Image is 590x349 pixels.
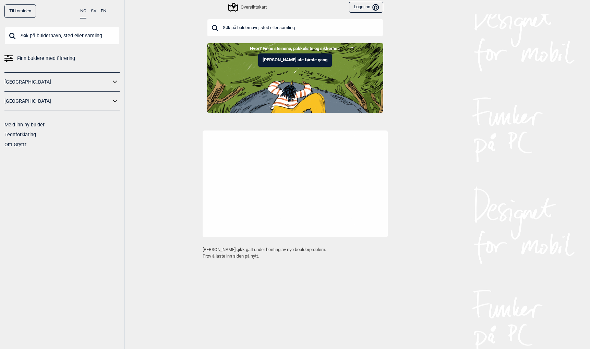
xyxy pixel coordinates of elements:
[4,4,36,18] a: Til forsiden
[4,53,120,63] a: Finn buldere med filtrering
[4,132,36,137] a: Tegnforklaring
[4,96,111,106] a: [GEOGRAPHIC_DATA]
[207,19,383,37] input: Søk på buldernavn, sted eller samling
[4,142,26,147] a: Om Gryttr
[349,2,383,13] button: Logg inn
[4,77,111,87] a: [GEOGRAPHIC_DATA]
[203,246,388,260] p: [PERSON_NAME] gikk galt under henting av nye boulderproblem. Prøv å laste inn siden på nytt.
[258,53,332,67] button: [PERSON_NAME] ute første gang
[80,4,86,18] button: NO
[4,27,120,45] input: Søk på buldernavn, sted eller samling
[91,4,96,18] button: SV
[101,4,106,18] button: EN
[229,3,267,11] div: Oversiktskart
[4,122,45,127] a: Meld inn ny bulder
[5,45,585,52] p: Hvor? Finne steinene, pakkeliste og sikkerhet.
[17,53,75,63] span: Finn buldere med filtrering
[207,43,383,112] img: Indoor to outdoor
